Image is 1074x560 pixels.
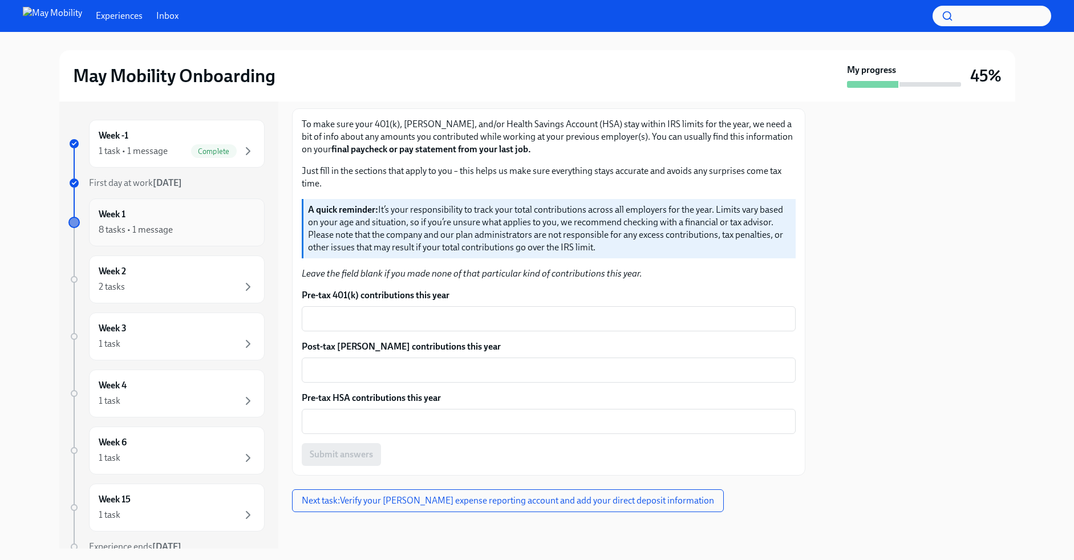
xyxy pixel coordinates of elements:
[99,265,126,278] h6: Week 2
[99,208,125,221] h6: Week 1
[68,198,265,246] a: Week 18 tasks • 1 message
[68,313,265,360] a: Week 31 task
[302,268,642,279] em: Leave the field blank if you made none of that particular kind of contributions this year.
[68,427,265,474] a: Week 61 task
[99,493,131,506] h6: Week 15
[96,10,143,22] a: Experiences
[308,204,378,215] strong: A quick reminder:
[191,147,237,156] span: Complete
[302,118,796,156] p: To make sure your 401(k), [PERSON_NAME], and/or Health Savings Account (HSA) stay within IRS limi...
[99,281,125,293] div: 2 tasks
[292,489,724,512] button: Next task:Verify your [PERSON_NAME] expense reporting account and add your direct deposit informa...
[302,392,796,404] label: Pre-tax HSA contributions this year
[99,338,120,350] div: 1 task
[99,379,127,392] h6: Week 4
[308,204,791,254] p: It’s your responsibility to track your total contributions across all employers for the year. Lim...
[302,289,796,302] label: Pre-tax 401(k) contributions this year
[68,120,265,168] a: Week -11 task • 1 messageComplete
[99,395,120,407] div: 1 task
[847,64,896,76] strong: My progress
[99,322,127,335] h6: Week 3
[99,129,128,142] h6: Week -1
[302,495,714,506] span: Next task : Verify your [PERSON_NAME] expense reporting account and add your direct deposit infor...
[153,177,182,188] strong: [DATE]
[89,177,182,188] span: First day at work
[970,66,1002,86] h3: 45%
[99,436,127,449] h6: Week 6
[89,541,181,552] span: Experience ends
[152,541,181,552] strong: [DATE]
[68,177,265,189] a: First day at work[DATE]
[99,145,168,157] div: 1 task • 1 message
[68,370,265,417] a: Week 41 task
[331,144,531,155] strong: final paycheck or pay statement from your last job.
[99,452,120,464] div: 1 task
[23,7,82,25] img: May Mobility
[99,509,120,521] div: 1 task
[156,10,179,22] a: Inbox
[302,165,796,190] p: Just fill in the sections that apply to you – this helps us make sure everything stays accurate a...
[302,340,796,353] label: Post-tax [PERSON_NAME] contributions this year
[73,64,275,87] h2: May Mobility Onboarding
[68,255,265,303] a: Week 22 tasks
[99,224,173,236] div: 8 tasks • 1 message
[68,484,265,531] a: Week 151 task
